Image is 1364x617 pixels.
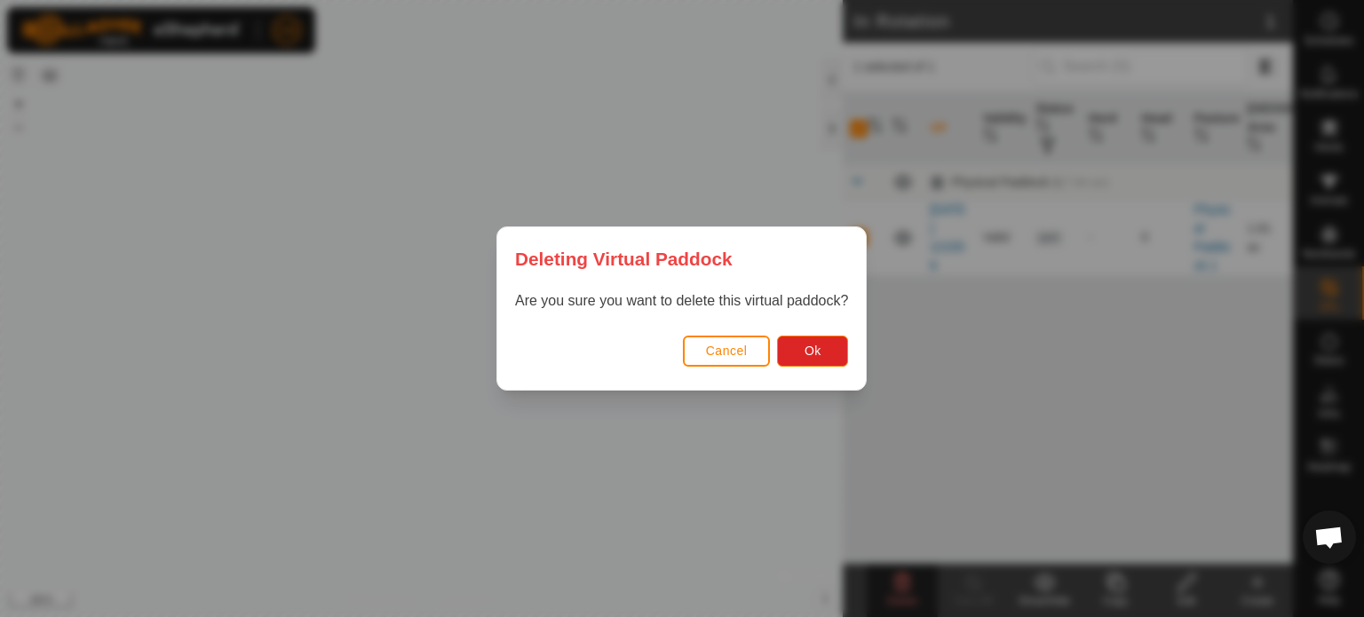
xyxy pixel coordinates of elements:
div: Open chat [1303,510,1356,564]
span: Cancel [706,344,748,358]
button: Cancel [683,336,771,367]
span: Deleting Virtual Paddock [515,245,733,273]
button: Ok [778,336,849,367]
span: Ok [805,344,821,358]
p: Are you sure you want to delete this virtual paddock? [515,290,848,312]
